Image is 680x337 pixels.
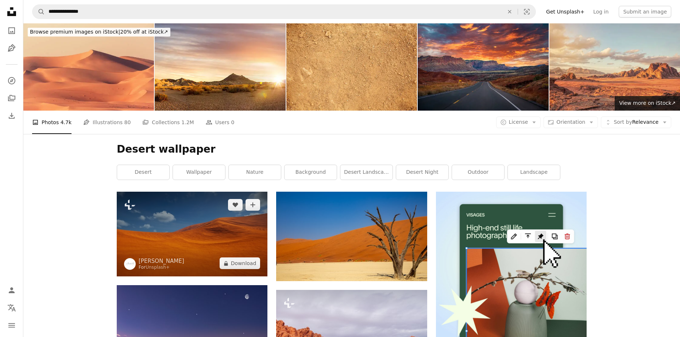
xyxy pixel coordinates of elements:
[542,6,589,18] a: Get Unsplash+
[4,283,19,298] a: Log in / Sign up
[549,23,680,111] img: Red Mars like landscape in Wadi Rum desert, Jordan, this location was used as set for many scienc...
[23,23,154,111] img: Empty Quarter Desert Dunes Rub' al Khali Landscape
[228,199,243,211] button: Like
[23,23,175,41] a: Browse premium images on iStock|20% off at iStock↗
[173,165,225,180] a: wallpaper
[452,165,504,180] a: outdoor
[619,100,676,106] span: View more on iStock ↗
[246,199,260,211] button: Add to Collection
[614,119,632,125] span: Sort by
[32,5,45,19] button: Search Unsplash
[615,96,680,111] a: View more on iStock↗
[206,111,235,134] a: Users 0
[117,143,587,156] h1: Desert wallpaper
[4,318,19,333] button: Menu
[229,165,281,180] a: nature
[4,41,19,55] a: Illustrations
[117,192,267,276] img: an orange sand dune with a blue sky in the background
[117,231,267,237] a: an orange sand dune with a blue sky in the background
[286,23,417,111] img: Background of earth and dirt
[231,118,234,126] span: 0
[4,91,19,106] a: Collections
[124,258,136,270] img: Go to Alexander Mils's profile
[496,116,541,128] button: License
[32,4,536,19] form: Find visuals sitewide
[30,29,168,35] span: 20% off at iStock ↗
[518,5,536,19] button: Visual search
[509,119,528,125] span: License
[220,257,260,269] button: Download
[83,111,131,134] a: Illustrations 80
[276,233,427,240] a: a lone tree in the middle of a desert
[4,4,19,20] a: Home — Unsplash
[614,119,658,126] span: Relevance
[589,6,613,18] a: Log in
[276,192,427,281] img: a lone tree in the middle of a desert
[139,257,184,265] a: [PERSON_NAME]
[502,5,518,19] button: Clear
[146,265,170,270] a: Unsplash+
[601,116,671,128] button: Sort byRelevance
[4,23,19,38] a: Photos
[181,118,194,126] span: 1.2M
[139,265,184,271] div: For
[619,6,671,18] button: Submit an image
[4,300,19,315] button: Language
[396,165,448,180] a: desert night
[4,73,19,88] a: Explore
[508,165,560,180] a: landscape
[340,165,393,180] a: desert landscape
[285,165,337,180] a: background
[556,119,585,125] span: Orientation
[117,165,169,180] a: desert
[418,23,548,111] img: Scenic Road Sunset Capitol Reef National Park
[155,23,285,111] img: sunset
[544,116,598,128] button: Orientation
[124,118,131,126] span: 80
[30,29,120,35] span: Browse premium images on iStock |
[142,111,194,134] a: Collections 1.2M
[4,108,19,123] a: Download History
